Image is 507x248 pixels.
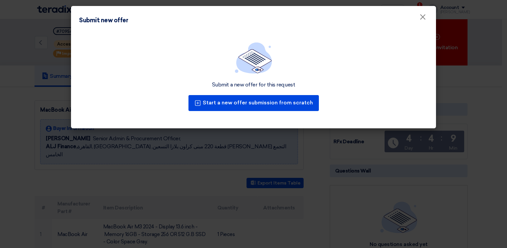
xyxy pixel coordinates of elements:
[419,12,426,25] span: ×
[235,42,272,73] img: empty_state_list.svg
[79,16,128,25] div: Submit new offer
[212,81,295,88] div: Submit a new offer for this request
[414,11,431,24] button: Close
[188,95,319,111] button: Start a new offer submission from scratch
